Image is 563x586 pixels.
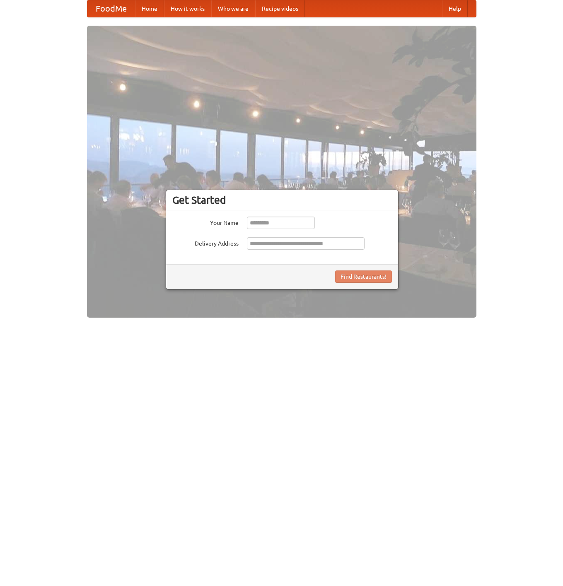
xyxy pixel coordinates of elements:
[442,0,468,17] a: Help
[172,237,239,248] label: Delivery Address
[255,0,305,17] a: Recipe videos
[172,217,239,227] label: Your Name
[172,194,392,206] h3: Get Started
[135,0,164,17] a: Home
[164,0,211,17] a: How it works
[211,0,255,17] a: Who we are
[87,0,135,17] a: FoodMe
[335,270,392,283] button: Find Restaurants!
